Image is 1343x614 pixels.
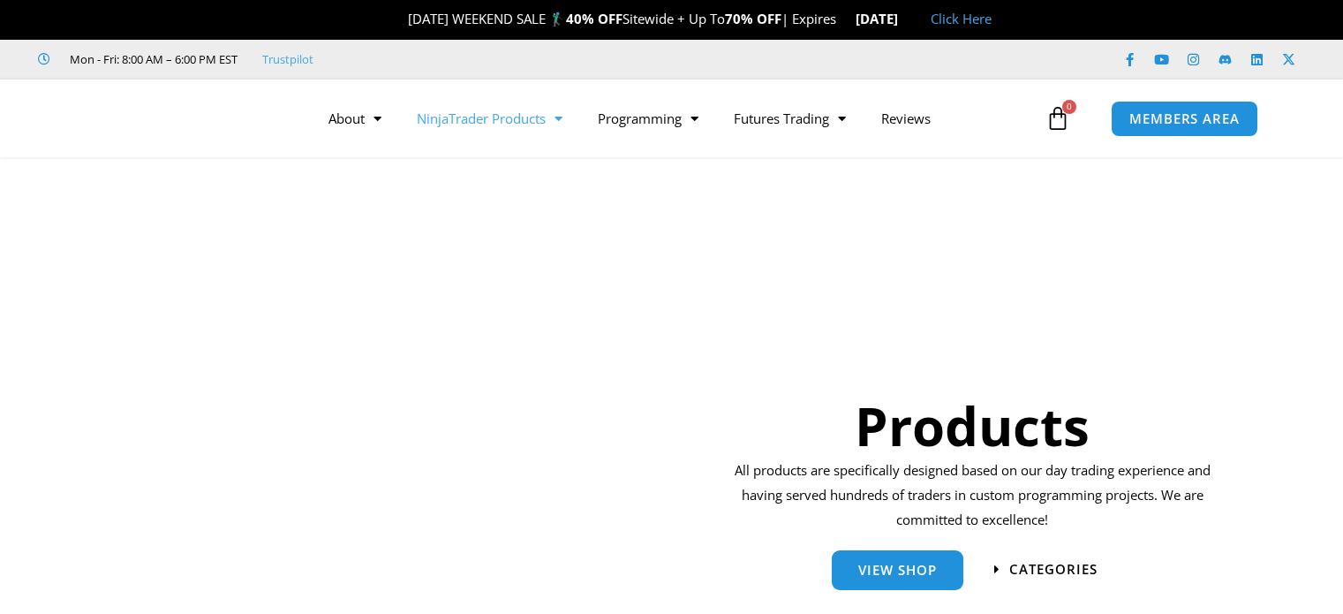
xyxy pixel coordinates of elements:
a: Click Here [931,10,992,27]
a: MEMBERS AREA [1111,101,1258,137]
h1: Products [728,389,1217,463]
strong: 40% OFF [566,10,622,27]
a: View Shop [832,550,963,590]
span: MEMBERS AREA [1129,112,1240,125]
a: Reviews [864,98,948,139]
nav: Menu [311,98,1041,139]
p: All products are specifically designed based on our day trading experience and having served hund... [728,459,1217,533]
img: 🎉 [394,12,407,26]
img: ⌛ [838,12,851,26]
a: Trustpilot [262,49,313,70]
span: 0 [1062,100,1076,114]
span: [DATE] WEEKEND SALE 🏌️‍♂️ Sitewide + Up To | Expires [389,10,855,27]
a: 0 [1019,93,1097,144]
span: Mon - Fri: 8:00 AM – 6:00 PM EST [65,49,238,70]
img: 🏭 [899,12,912,26]
a: categories [994,563,1098,576]
strong: [DATE] [856,10,913,27]
span: categories [1009,563,1098,576]
a: NinjaTrader Products [399,98,580,139]
strong: 70% OFF [725,10,781,27]
a: Programming [580,98,716,139]
a: Futures Trading [716,98,864,139]
img: LogoAI | Affordable Indicators – NinjaTrader [65,87,255,150]
span: View Shop [858,564,937,577]
a: About [311,98,399,139]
